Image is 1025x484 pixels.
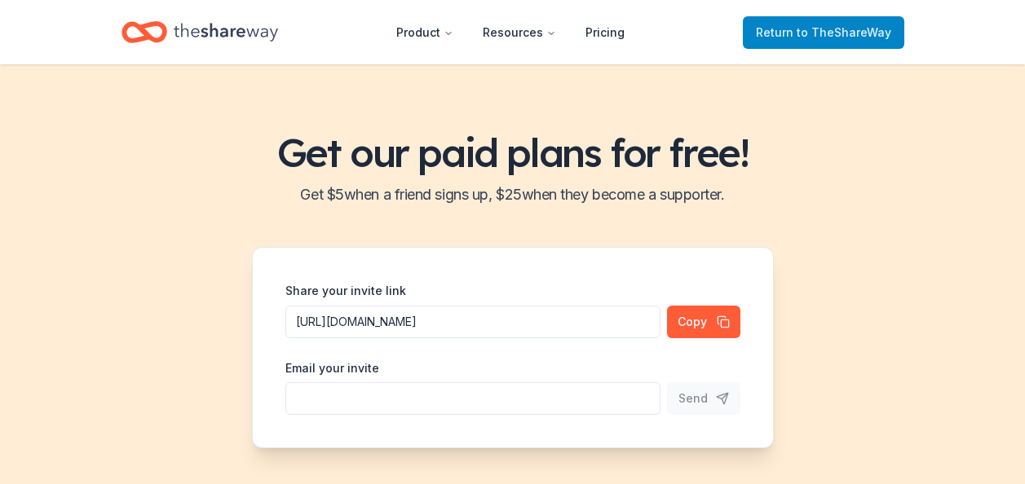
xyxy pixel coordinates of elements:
[121,13,278,51] a: Home
[383,13,638,51] nav: Main
[285,360,379,376] label: Email your invite
[20,130,1005,175] h1: Get our paid plans for free!
[572,16,638,49] a: Pricing
[285,283,406,299] label: Share your invite link
[797,25,891,39] span: to TheShareWay
[667,306,740,338] button: Copy
[743,16,904,49] a: Returnto TheShareWay
[470,16,569,49] button: Resources
[383,16,466,49] button: Product
[756,23,891,42] span: Return
[20,182,1005,208] h2: Get $ 5 when a friend signs up, $ 25 when they become a supporter.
